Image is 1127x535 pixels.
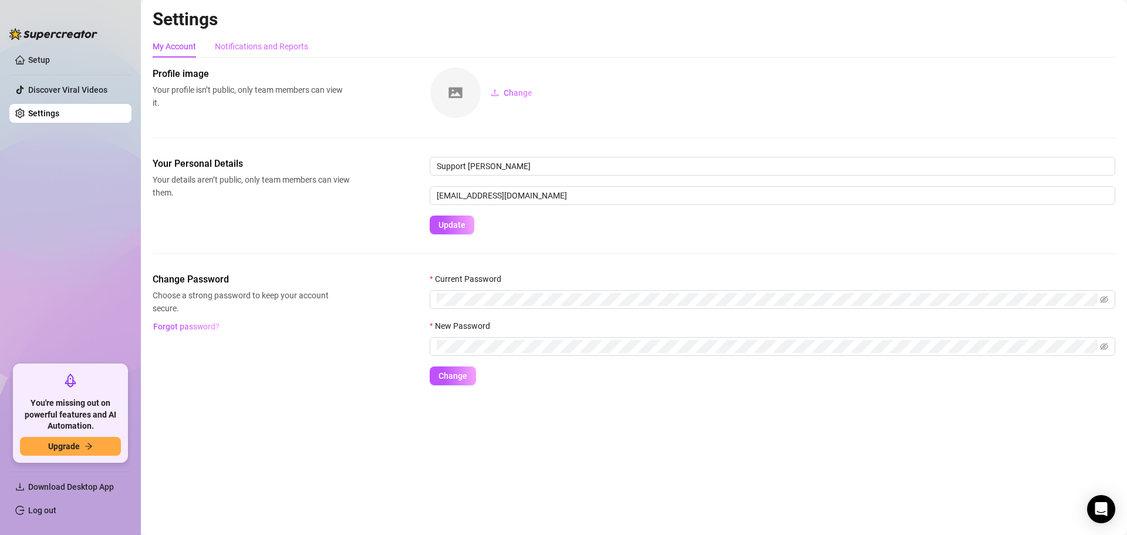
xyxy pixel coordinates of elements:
[48,442,80,451] span: Upgrade
[153,67,350,81] span: Profile image
[430,272,509,285] label: Current Password
[438,371,467,381] span: Change
[28,482,114,492] span: Download Desktop App
[437,340,1098,353] input: New Password
[153,272,350,287] span: Change Password
[153,83,350,109] span: Your profile isn’t public, only team members can view it.
[9,28,97,40] img: logo-BBDzfeDw.svg
[438,220,465,230] span: Update
[85,442,93,450] span: arrow-right
[153,8,1115,31] h2: Settings
[153,289,350,315] span: Choose a strong password to keep your account secure.
[153,322,220,331] span: Forgot password?
[430,186,1115,205] input: Enter new email
[28,109,59,118] a: Settings
[15,482,25,492] span: download
[430,68,481,118] img: square-placeholder.png
[153,40,196,53] div: My Account
[504,88,532,97] span: Change
[153,173,350,199] span: Your details aren’t public, only team members can view them.
[430,157,1115,176] input: Enter name
[63,374,77,388] span: rocket
[430,319,498,332] label: New Password
[491,89,499,97] span: upload
[20,437,121,456] button: Upgradearrow-right
[430,216,474,234] button: Update
[20,398,121,432] span: You're missing out on powerful features and AI Automation.
[153,157,350,171] span: Your Personal Details
[1100,342,1108,351] span: eye-invisible
[430,366,476,385] button: Change
[437,293,1098,306] input: Current Password
[481,83,542,102] button: Change
[1100,295,1108,304] span: eye-invisible
[28,55,50,65] a: Setup
[28,85,107,95] a: Discover Viral Videos
[1087,495,1115,523] div: Open Intercom Messenger
[28,506,56,515] a: Log out
[153,317,220,336] button: Forgot password?
[215,40,308,53] div: Notifications and Reports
